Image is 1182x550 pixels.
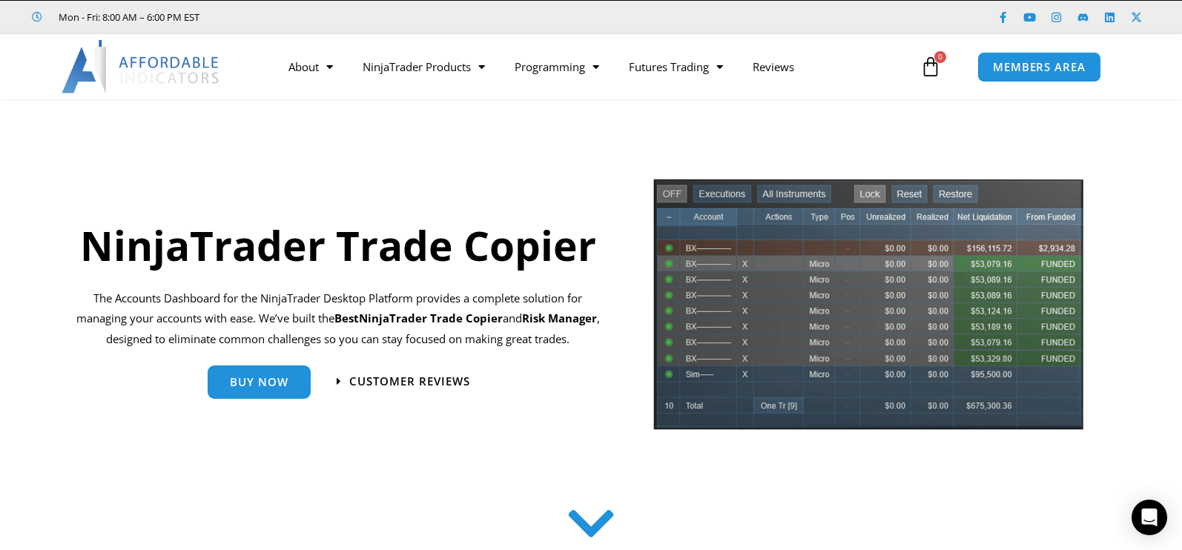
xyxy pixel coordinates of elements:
span: MEMBERS AREA [993,62,1086,73]
a: Buy Now [208,365,311,399]
a: Customer Reviews [337,376,470,387]
a: MEMBERS AREA [977,52,1101,82]
h1: NinjaTrader Trade Copier [68,216,607,274]
iframe: Customer reviews powered by Trustpilot [220,10,443,24]
span: Mon - Fri: 8:00 AM – 6:00 PM EST [55,8,199,26]
nav: Menu [274,50,917,84]
div: Open Intercom Messenger [1132,500,1167,535]
strong: Risk Manager [522,311,597,325]
span: Buy Now [230,377,288,388]
a: Programming [500,50,614,84]
a: Futures Trading [614,50,738,84]
a: Reviews [738,50,809,84]
span: 0 [934,51,946,63]
a: 0 [898,45,963,88]
span: Customer Reviews [349,376,470,387]
a: NinjaTrader Products [348,50,500,84]
a: About [274,50,348,84]
strong: NinjaTrader Trade Copier [359,311,503,325]
p: The Accounts Dashboard for the NinjaTrader Desktop Platform provides a complete solution for mana... [68,288,607,351]
b: Best [334,311,359,325]
img: tradecopier | Affordable Indicators – NinjaTrader [652,177,1085,442]
img: LogoAI | Affordable Indicators – NinjaTrader [62,40,221,93]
